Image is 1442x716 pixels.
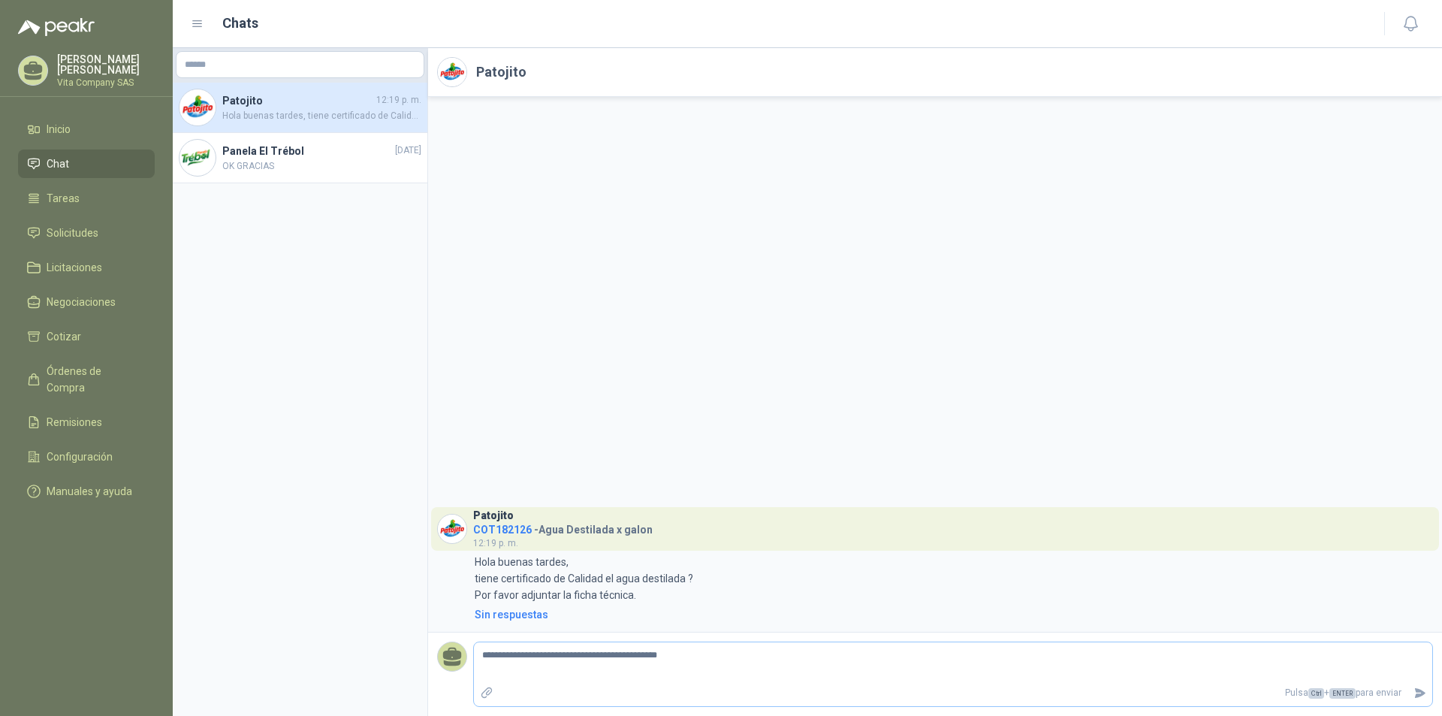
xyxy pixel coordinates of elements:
span: 12:19 p. m. [473,538,518,548]
img: Company Logo [438,58,466,86]
span: Negociaciones [47,294,116,310]
a: Negociaciones [18,288,155,316]
a: Órdenes de Compra [18,357,155,402]
span: Licitaciones [47,259,102,276]
h4: Panela El Trébol [222,143,392,159]
span: Ctrl [1308,688,1324,699]
h1: Chats [222,13,258,34]
a: Solicitudes [18,219,155,247]
span: COT182126 [473,524,532,536]
a: Cotizar [18,322,155,351]
span: Hola buenas tardes, tiene certificado de Calidad el agua destilada ? Por favor adjuntar la ficha ... [222,109,421,123]
span: 12:19 p. m. [376,93,421,107]
span: Solicitudes [47,225,98,241]
img: Company Logo [179,140,216,176]
span: [DATE] [395,144,421,158]
span: Manuales y ayuda [47,483,132,500]
span: Remisiones [47,414,102,431]
p: Pulsa + para enviar [499,680,1408,706]
span: Cotizar [47,328,81,345]
span: Chat [47,156,69,172]
span: Configuración [47,449,113,465]
a: Company LogoPatojito12:19 p. m.Hola buenas tardes, tiene certificado de Calidad el agua destilada... [173,83,427,133]
label: Adjuntar archivos [474,680,499,706]
a: Sin respuestas [472,606,1433,623]
p: Hola buenas tardes, tiene certificado de Calidad el agua destilada ? Por favor adjuntar la ficha ... [475,554,693,603]
h4: Patojito [222,92,373,109]
a: Manuales y ayuda [18,477,155,506]
a: Licitaciones [18,253,155,282]
p: [PERSON_NAME] [PERSON_NAME] [57,54,155,75]
a: Tareas [18,184,155,213]
a: Chat [18,150,155,178]
a: Configuración [18,443,155,471]
a: Remisiones [18,408,155,437]
p: Vita Company SAS [57,78,155,87]
span: Órdenes de Compra [47,363,140,396]
span: Tareas [47,190,80,207]
div: Sin respuestas [475,606,548,623]
span: ENTER [1329,688,1356,699]
a: Inicio [18,115,155,144]
img: Company Logo [179,89,216,125]
span: Inicio [47,121,71,137]
a: Company LogoPanela El Trébol[DATE]OK GRACIAS [173,133,427,183]
h4: - Agua Destilada x galon [473,520,653,534]
h2: Patojito [476,62,526,83]
span: OK GRACIAS [222,159,421,174]
h3: Patojito [473,512,514,520]
img: Company Logo [438,515,466,543]
img: Logo peakr [18,18,95,36]
button: Enviar [1407,680,1432,706]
